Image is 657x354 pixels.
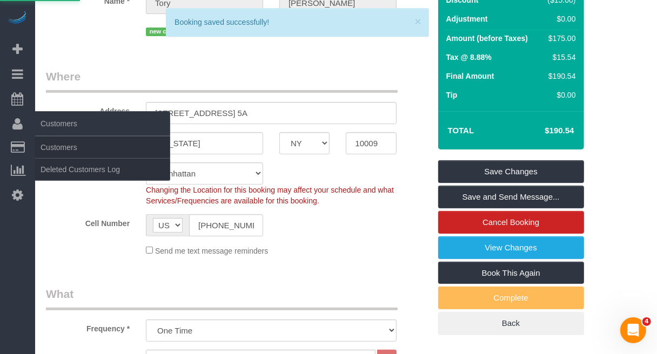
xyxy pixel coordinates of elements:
a: Customers [35,137,170,158]
label: Tax @ 8.88% [446,52,492,63]
label: Address [38,102,138,117]
a: Book This Again [438,262,584,284]
div: $175.00 [544,33,576,44]
div: Booking saved successfully! [175,17,420,28]
div: $0.00 [544,13,576,24]
button: × [414,16,421,27]
div: $0.00 [544,90,576,100]
label: Frequency * [38,319,138,334]
a: Back [438,312,584,335]
legend: Where [46,69,398,93]
div: $190.54 [544,71,576,81]
a: Cancel Booking [438,211,584,234]
a: Deleted Customers Log [35,159,170,180]
span: Changing the Location for this booking may affect your schedule and what Services/Frequencies are... [146,186,394,205]
label: Amount (before Taxes) [446,33,528,44]
label: Tip [446,90,458,100]
h4: $190.54 [512,126,574,135]
strong: Total [448,126,474,135]
a: Save and Send Message... [438,186,584,208]
span: 4 [642,317,651,326]
legend: What [46,286,398,310]
a: Save Changes [438,160,584,183]
label: Final Amount [446,71,494,81]
span: new customer [146,28,193,36]
div: $15.54 [544,52,576,63]
iframe: Intercom live chat [620,317,646,343]
input: Cell Number [189,214,263,236]
span: Send me text message reminders [155,247,268,255]
ul: Customers [35,136,170,181]
input: City [146,132,263,154]
input: Zip Code [346,132,396,154]
img: Automaid Logo [6,11,28,26]
span: Customers [35,111,170,136]
label: Cell Number [38,214,138,229]
label: Adjustment [446,13,488,24]
a: View Changes [438,236,584,259]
